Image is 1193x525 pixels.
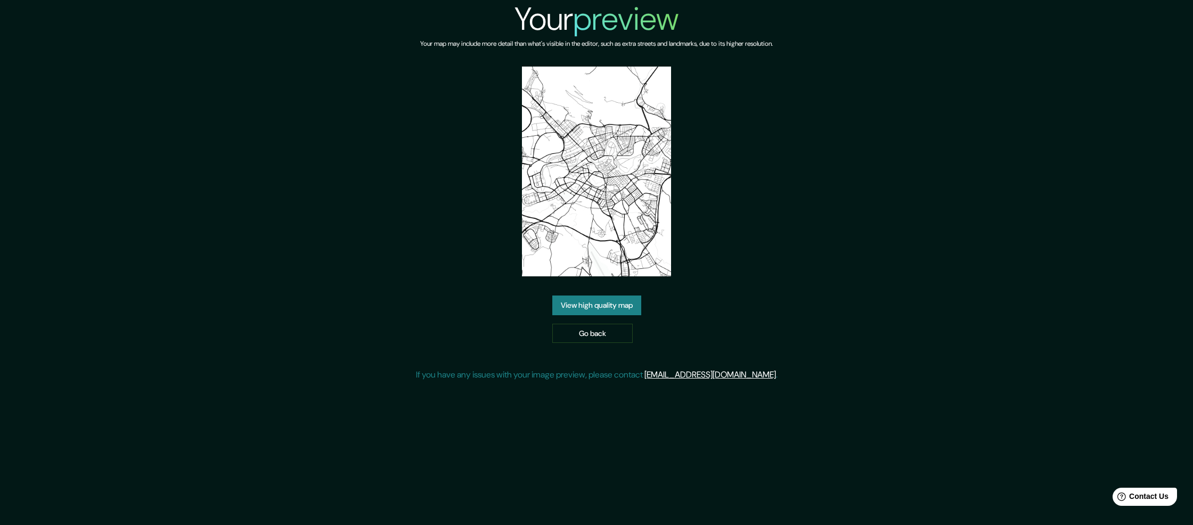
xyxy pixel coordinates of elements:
[552,324,633,343] a: Go back
[644,369,776,380] a: [EMAIL_ADDRESS][DOMAIN_NAME]
[552,296,641,315] a: View high quality map
[1098,483,1181,513] iframe: Help widget launcher
[416,368,778,381] p: If you have any issues with your image preview, please contact .
[522,67,671,276] img: created-map-preview
[420,38,773,50] h6: Your map may include more detail than what's visible in the editor, such as extra streets and lan...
